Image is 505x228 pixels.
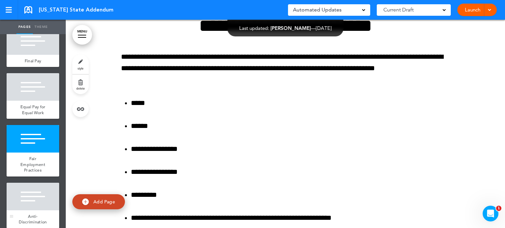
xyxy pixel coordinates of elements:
[483,206,498,221] iframe: Intercom live chat
[20,156,45,173] span: Fair Employment Practices
[25,58,41,64] span: Final Pay
[19,214,47,225] span: Anti-Discrimination
[7,55,59,67] a: Final Pay
[7,101,59,119] a: Equal Pay for Equal Work
[316,25,332,31] span: [DATE]
[78,66,84,70] span: style
[239,26,332,31] div: —
[93,198,115,204] span: Add Page
[72,54,89,74] a: style
[82,198,89,205] img: add.svg
[496,206,501,211] span: 1
[72,74,89,94] a: delete
[33,20,49,34] a: Theme
[72,194,125,210] a: Add Page
[39,6,113,13] span: [US_STATE] State Addendum
[271,25,311,31] span: [PERSON_NAME]
[20,104,46,115] span: Equal Pay for Equal Work
[293,5,342,14] span: Automated Updates
[76,86,85,90] span: delete
[16,20,33,34] a: Pages
[72,25,92,45] a: MENU
[7,153,59,176] a: Fair Employment Practices
[462,4,483,16] a: Launch
[383,5,414,14] span: Current Draft
[239,25,269,31] span: Last updated:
